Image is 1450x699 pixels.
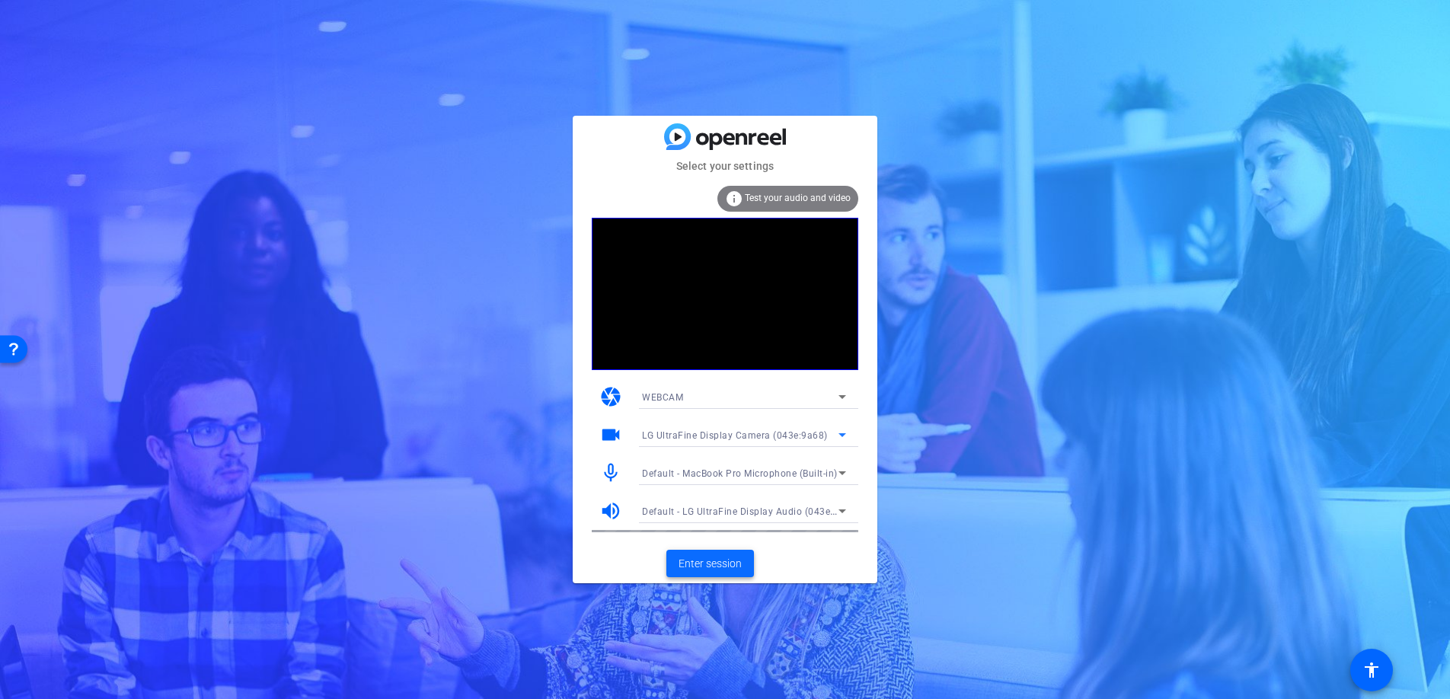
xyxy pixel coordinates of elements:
[745,193,851,203] span: Test your audio and video
[666,550,754,577] button: Enter session
[599,385,622,408] mat-icon: camera
[642,430,828,441] span: LG UltraFine Display Camera (043e:9a68)
[642,505,859,517] span: Default - LG UltraFine Display Audio (043e:9a66)
[679,556,742,572] span: Enter session
[599,500,622,522] mat-icon: volume_up
[725,190,743,208] mat-icon: info
[599,461,622,484] mat-icon: mic_none
[1362,661,1381,679] mat-icon: accessibility
[642,392,683,403] span: WEBCAM
[642,468,838,479] span: Default - MacBook Pro Microphone (Built-in)
[664,123,786,150] img: blue-gradient.svg
[573,158,877,174] mat-card-subtitle: Select your settings
[599,423,622,446] mat-icon: videocam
